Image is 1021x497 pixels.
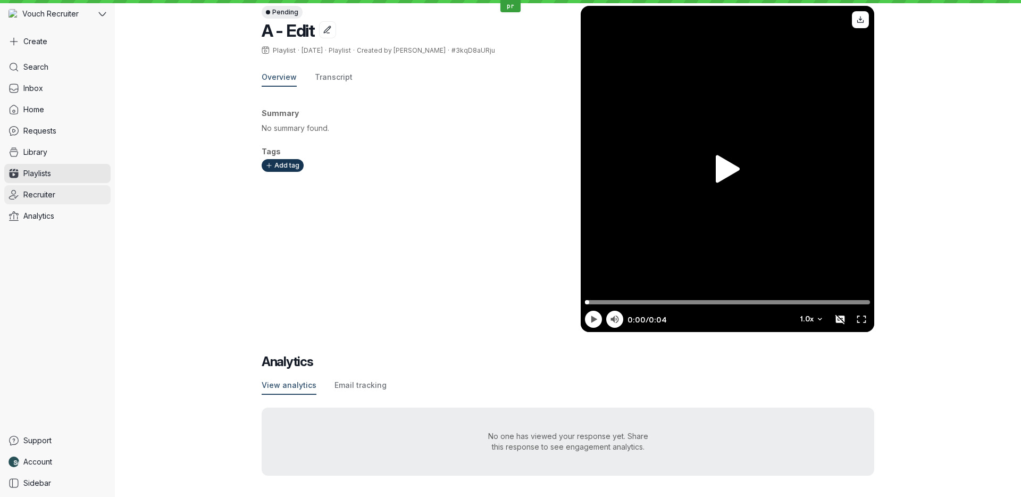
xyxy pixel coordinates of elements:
[323,46,329,55] span: ·
[315,72,353,82] span: Transcript
[334,380,387,391] span: Email tracking
[329,46,351,54] span: Playlist
[446,46,451,55] span: ·
[4,100,111,119] a: Home
[262,147,281,156] span: Tags
[23,62,48,72] span: Search
[357,46,446,54] span: Created by [PERSON_NAME]
[4,474,111,493] a: Sidebar
[351,46,357,55] span: ·
[23,126,56,136] span: Requests
[273,46,296,55] span: Playlist
[4,431,111,450] a: Support
[453,431,683,452] div: No one has viewed your response yet. Share this response to see engagement analytics.
[23,36,47,47] span: Create
[262,123,329,134] p: No summary found.
[4,206,111,226] a: Analytics
[262,109,299,118] span: Summary
[4,121,111,140] a: Requests
[23,168,51,179] span: Playlists
[23,435,52,446] span: Support
[296,46,302,55] span: ·
[262,72,297,82] span: Overview
[4,164,111,183] a: Playlists
[319,21,336,38] button: Edit title
[262,159,304,172] button: Add tag
[451,46,495,54] span: #3kqD8aURju
[852,11,869,28] button: Download
[4,452,111,471] a: Nathan Weinstock avatarAccount
[9,457,19,467] img: Nathan Weinstock avatar
[4,4,111,23] button: Vouch Recruiter avatarVouch Recruiter
[4,143,111,162] a: Library
[262,353,874,370] h2: Analytics
[23,147,47,158] span: Library
[23,478,51,488] span: Sidebar
[23,189,55,200] span: Recruiter
[9,9,18,19] img: Vouch Recruiter avatar
[4,79,111,98] a: Inbox
[23,457,52,467] span: Account
[23,211,54,221] span: Analytics
[262,380,316,391] span: View analytics
[4,57,111,77] a: Search
[23,83,43,94] span: Inbox
[23,104,44,115] span: Home
[262,20,315,41] span: A - Edit
[22,9,79,19] span: Vouch Recruiter
[4,32,111,51] button: Create
[4,185,111,204] a: Recruiter
[4,4,96,23] div: Vouch Recruiter
[262,6,303,19] button: Pending
[302,46,323,54] span: [DATE]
